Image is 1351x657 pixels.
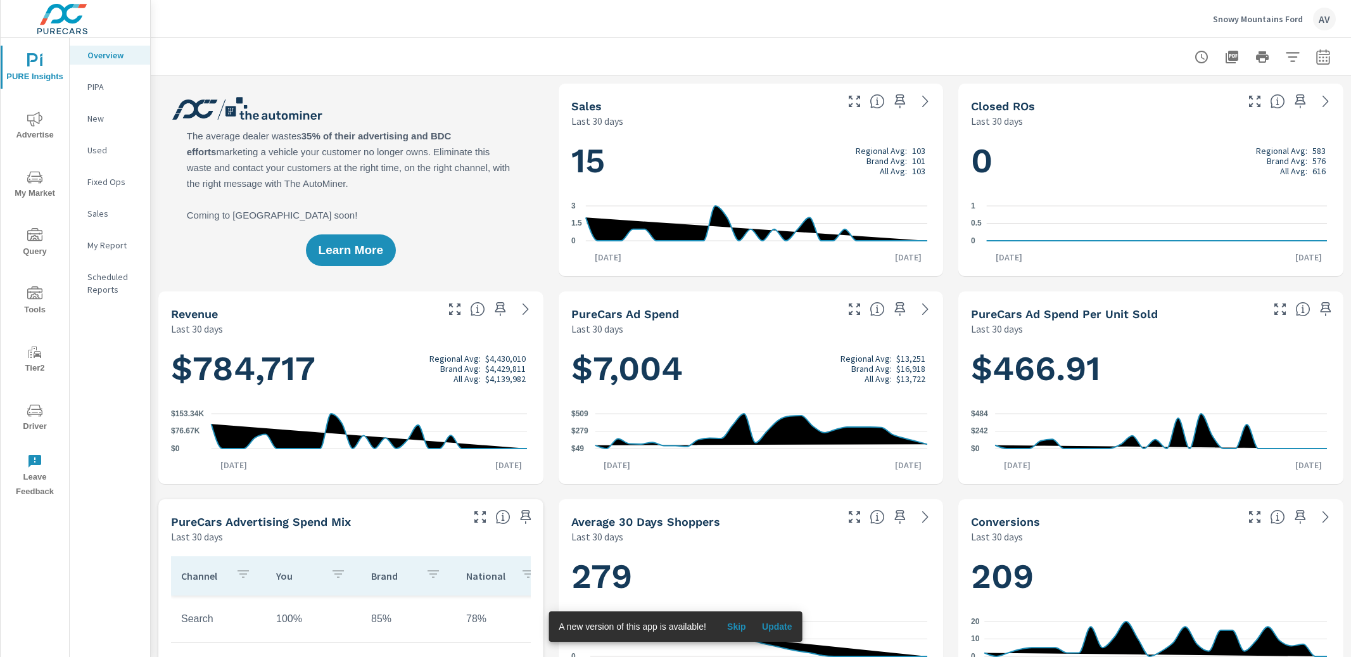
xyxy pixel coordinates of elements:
[70,77,150,96] div: PIPA
[971,139,1331,182] h1: 0
[306,234,396,266] button: Learn More
[971,219,982,228] text: 0.5
[971,555,1331,598] h1: 209
[595,459,639,471] p: [DATE]
[171,603,266,635] td: Search
[559,622,706,632] span: A new version of this app is available!
[4,345,65,376] span: Tier2
[1295,302,1310,317] span: Average cost of advertising per each vehicle sold at the dealer over the selected date range. The...
[87,80,140,93] p: PIPA
[571,444,584,453] text: $49
[757,616,797,637] button: Update
[4,286,65,317] span: Tools
[971,617,980,626] text: 20
[70,236,150,255] div: My Report
[995,459,1039,471] p: [DATE]
[971,347,1331,390] h1: $466.91
[485,374,526,384] p: $4,139,982
[4,53,65,84] span: PURE Insights
[1290,91,1310,112] span: Save this to your personalized report
[470,302,485,317] span: Total sales revenue over the selected date range. [Source: This data is sourced from the dealer’s...
[971,201,975,210] text: 1
[171,347,531,390] h1: $784,717
[70,46,150,65] div: Overview
[571,307,679,321] h5: PureCars Ad Spend
[440,364,481,374] p: Brand Avg:
[1280,44,1305,70] button: Apply Filters
[266,603,361,635] td: 100%
[212,459,256,471] p: [DATE]
[181,570,225,582] p: Channel
[466,570,511,582] p: National
[429,354,481,364] p: Regional Avg:
[912,156,925,166] p: 101
[87,271,140,296] p: Scheduled Reports
[485,354,526,364] p: $4,430,010
[485,364,526,374] p: $4,429,811
[1316,299,1336,319] span: Save this to your personalized report
[276,570,320,582] p: You
[1310,44,1336,70] button: Select Date Range
[87,112,140,125] p: New
[1245,507,1265,527] button: Make Fullscreen
[171,427,200,436] text: $76.67K
[445,299,465,319] button: Make Fullscreen
[571,409,588,418] text: $509
[915,299,936,319] a: See more details in report
[1312,146,1326,156] p: 583
[371,570,415,582] p: Brand
[844,299,865,319] button: Make Fullscreen
[171,409,204,418] text: $153.34K
[319,245,383,256] span: Learn More
[971,515,1040,528] h5: Conversions
[1270,94,1285,109] span: Number of Repair Orders Closed by the selected dealership group over the selected time range. [So...
[586,251,630,264] p: [DATE]
[971,529,1023,544] p: Last 30 days
[571,427,588,436] text: $279
[1316,507,1336,527] a: See more details in report
[1245,91,1265,112] button: Make Fullscreen
[171,444,180,453] text: $0
[87,207,140,220] p: Sales
[490,299,511,319] span: Save this to your personalized report
[456,603,551,635] td: 78%
[87,144,140,156] p: Used
[70,141,150,160] div: Used
[880,166,907,176] p: All Avg:
[1213,13,1303,25] p: Snowy Mountains Ford
[866,156,907,166] p: Brand Avg:
[1219,44,1245,70] button: "Export Report to PDF"
[971,444,980,453] text: $0
[516,507,536,527] span: Save this to your personalized report
[70,204,150,223] div: Sales
[4,454,65,499] span: Leave Feedback
[171,529,223,544] p: Last 30 days
[971,427,988,436] text: $242
[571,201,576,210] text: 3
[1286,459,1331,471] p: [DATE]
[896,364,925,374] p: $16,918
[716,616,757,637] button: Skip
[840,354,892,364] p: Regional Avg:
[896,354,925,364] p: $13,251
[171,307,218,321] h5: Revenue
[844,91,865,112] button: Make Fullscreen
[915,91,936,112] a: See more details in report
[890,299,910,319] span: Save this to your personalized report
[571,515,720,528] h5: Average 30 Days Shoppers
[971,321,1023,336] p: Last 30 days
[70,172,150,191] div: Fixed Ops
[4,403,65,434] span: Driver
[4,112,65,143] span: Advertise
[870,94,885,109] span: Number of vehicles sold by the dealership over the selected date range. [Source: This data is sou...
[890,507,910,527] span: Save this to your personalized report
[971,236,975,245] text: 0
[571,236,576,245] text: 0
[971,635,980,644] text: 10
[1,38,69,504] div: nav menu
[516,299,536,319] a: See more details in report
[571,139,931,182] h1: 15
[971,409,988,418] text: $484
[856,146,907,156] p: Regional Avg:
[971,307,1158,321] h5: PureCars Ad Spend Per Unit Sold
